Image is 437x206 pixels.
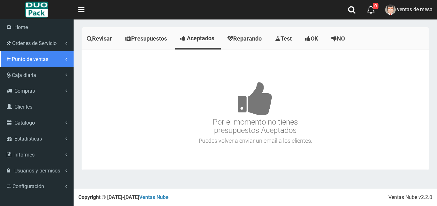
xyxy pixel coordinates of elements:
[14,152,35,158] span: Informes
[131,35,167,42] span: Presupuestos
[12,56,48,62] span: Punto de ventas
[83,138,427,144] h4: Puedes volver a enviar un email a los clientes.
[82,29,119,49] a: Revisar
[270,29,298,49] a: Test
[12,183,44,189] span: Configuración
[83,63,427,135] h3: Por el momento no tienes presupuestos Aceptados
[14,88,35,94] span: Compras
[187,35,214,42] span: Aceptados
[78,194,169,200] strong: Copyright © [DATE]-[DATE]
[25,2,48,18] img: Logo grande
[175,29,221,48] a: Aceptados
[139,194,169,200] a: Ventas Nube
[281,35,292,42] span: Test
[385,4,396,15] img: User Image
[326,29,352,49] a: NO
[337,35,345,42] span: NO
[12,40,57,46] span: Ordenes de Servicio
[397,6,433,12] span: ventas de mesa
[12,72,36,78] span: Caja diaria
[92,35,112,42] span: Revisar
[14,168,60,174] span: Usuarios y permisos
[14,104,32,110] span: Clientes
[233,35,262,42] span: Reparando
[373,3,378,9] span: 0
[300,29,325,49] a: OK
[14,24,28,30] span: Home
[120,29,174,49] a: Presupuestos
[14,120,35,126] span: Catálogo
[311,35,318,42] span: OK
[222,29,268,49] a: Reparando
[388,194,432,201] div: Ventas Nube v2.2.0
[14,136,42,142] span: Estadisticas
